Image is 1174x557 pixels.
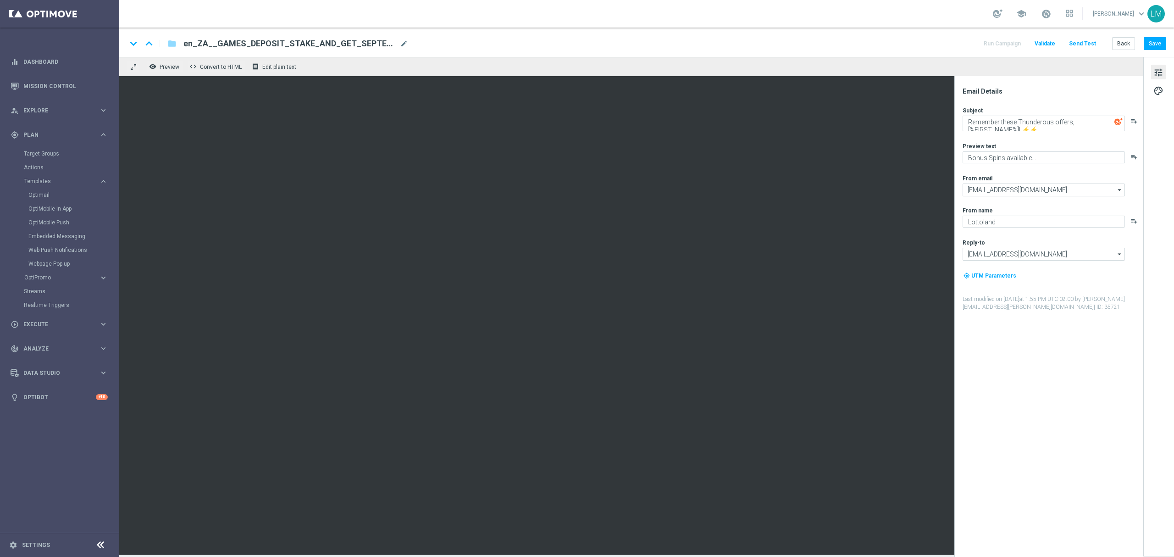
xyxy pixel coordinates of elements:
[24,174,118,271] div: Templates
[963,248,1125,261] input: support@lottoland.co.za
[11,345,99,353] div: Analyze
[964,273,970,279] i: my_location
[1092,7,1147,21] a: [PERSON_NAME]keyboard_arrow_down
[24,301,95,309] a: Realtime Triggers
[1033,38,1057,50] button: Validate
[28,243,118,257] div: Web Push Notifications
[1130,117,1138,125] button: playlist_add
[1115,184,1124,196] i: arrow_drop_down
[963,143,996,150] label: Preview text
[166,36,177,51] button: folder
[24,298,118,312] div: Realtime Triggers
[99,320,108,329] i: keyboard_arrow_right
[1144,37,1166,50] button: Save
[28,246,95,254] a: Web Push Notifications
[11,58,19,66] i: equalizer
[23,108,99,113] span: Explore
[24,178,99,184] div: Templates
[147,61,183,72] button: remove_red_eye Preview
[24,274,108,281] button: OptiPromo keyboard_arrow_right
[1016,9,1026,19] span: school
[963,107,983,114] label: Subject
[24,178,90,184] span: Templates
[1035,40,1055,47] span: Validate
[252,63,259,70] i: receipt
[28,188,118,202] div: Optimail
[10,131,108,139] button: gps_fixed Plan keyboard_arrow_right
[262,64,296,70] span: Edit plain text
[183,38,396,49] span: en_ZA__GAMES_DEPOSIT_STAKE_AND_GET_SEPTEMBER_2025_REMINDER__EMT_ALL_EM_TAC_LT(1)
[1151,83,1166,98] button: palette
[1153,67,1163,78] span: tune
[249,61,300,72] button: receipt Edit plain text
[10,58,108,66] div: equalizer Dashboard
[963,271,1017,281] button: my_location UTM Parameters
[11,131,99,139] div: Plan
[1114,117,1123,126] img: optiGenie.svg
[24,150,95,157] a: Target Groups
[28,219,95,226] a: OptiMobile Push
[23,74,108,98] a: Mission Control
[28,191,95,199] a: Optimail
[1153,85,1163,97] span: palette
[99,273,108,282] i: keyboard_arrow_right
[1130,153,1138,161] button: playlist_add
[11,131,19,139] i: gps_fixed
[24,275,99,280] div: OptiPromo
[28,202,118,216] div: OptiMobile In-App
[10,107,108,114] button: person_search Explore keyboard_arrow_right
[24,178,108,185] button: Templates keyboard_arrow_right
[24,147,118,161] div: Target Groups
[10,321,108,328] button: play_circle_outline Execute keyboard_arrow_right
[24,271,118,284] div: OptiPromo
[160,64,179,70] span: Preview
[22,542,50,548] a: Settings
[10,394,108,401] div: lightbulb Optibot +10
[963,87,1142,95] div: Email Details
[24,284,118,298] div: Streams
[28,257,118,271] div: Webpage Pop-up
[1147,5,1165,22] div: LM
[23,346,99,351] span: Analyze
[99,368,108,377] i: keyboard_arrow_right
[10,83,108,90] button: Mission Control
[11,74,108,98] div: Mission Control
[11,393,19,401] i: lightbulb
[99,177,108,186] i: keyboard_arrow_right
[10,369,108,377] button: Data Studio keyboard_arrow_right
[23,132,99,138] span: Plan
[23,370,99,376] span: Data Studio
[11,106,19,115] i: person_search
[24,275,90,280] span: OptiPromo
[142,37,156,50] i: keyboard_arrow_up
[127,37,140,50] i: keyboard_arrow_down
[96,394,108,400] div: +10
[1094,304,1120,310] span: | ID: 35721
[189,63,197,70] span: code
[1130,217,1138,225] button: playlist_add
[963,175,992,182] label: From email
[11,50,108,74] div: Dashboard
[200,64,242,70] span: Convert to HTML
[28,216,118,229] div: OptiMobile Push
[28,260,95,267] a: Webpage Pop-up
[11,385,108,409] div: Optibot
[11,345,19,353] i: track_changes
[24,164,95,171] a: Actions
[167,38,177,49] i: folder
[1136,9,1146,19] span: keyboard_arrow_down
[99,130,108,139] i: keyboard_arrow_right
[1151,65,1166,79] button: tune
[28,229,118,243] div: Embedded Messaging
[10,345,108,352] button: track_changes Analyze keyboard_arrow_right
[24,288,95,295] a: Streams
[11,106,99,115] div: Explore
[11,320,99,329] div: Execute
